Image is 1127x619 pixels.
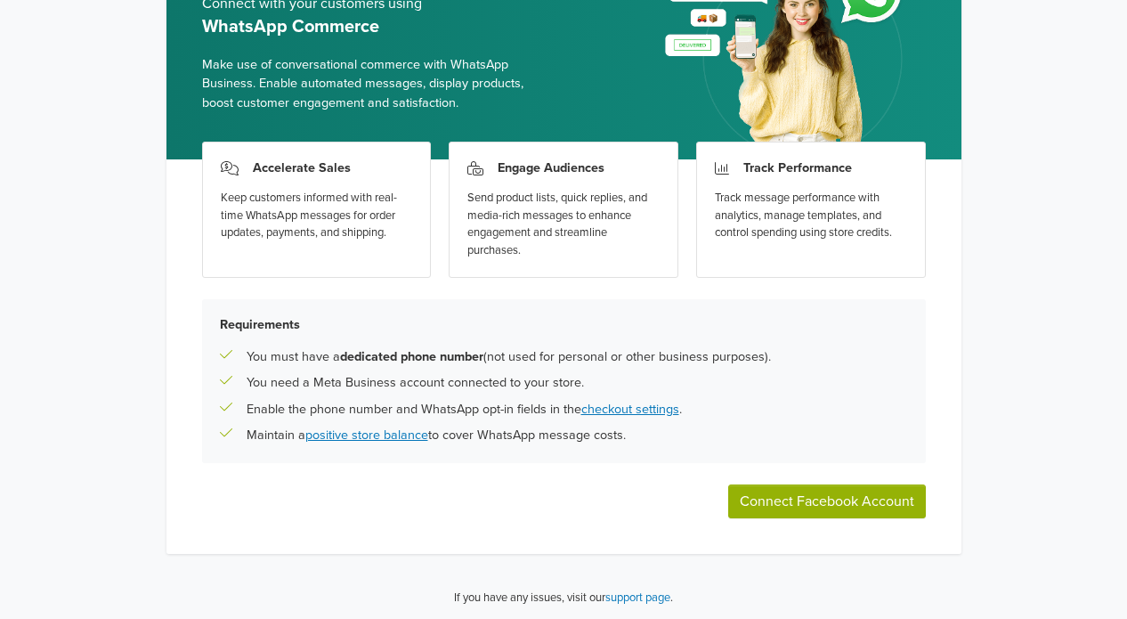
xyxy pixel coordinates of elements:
[340,349,483,364] b: dedicated phone number
[581,402,679,417] a: checkout settings
[715,190,907,242] div: Track message performance with analytics, manage templates, and control spending using store cred...
[247,373,584,393] p: You need a Meta Business account connected to your store.
[498,160,604,175] h3: Engage Audiences
[728,485,926,518] button: Connect Facebook Account
[454,590,673,607] p: If you have any issues, visit our .
[605,590,670,605] a: support page
[202,16,550,37] h5: WhatsApp Commerce
[467,190,660,259] div: Send product lists, quick replies, and media-rich messages to enhance engagement and streamline p...
[253,160,351,175] h3: Accelerate Sales
[202,55,550,113] span: Make use of conversational commerce with WhatsApp Business. Enable automated messages, display pr...
[743,160,852,175] h3: Track Performance
[247,347,771,367] p: You must have a (not used for personal or other business purposes).
[220,317,908,332] h5: Requirements
[247,400,682,419] p: Enable the phone number and WhatsApp opt-in fields in the .
[247,426,626,445] p: Maintain a to cover WhatsApp message costs.
[221,190,413,242] div: Keep customers informed with real-time WhatsApp messages for order updates, payments, and shipping.
[305,428,428,443] a: positive store balance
